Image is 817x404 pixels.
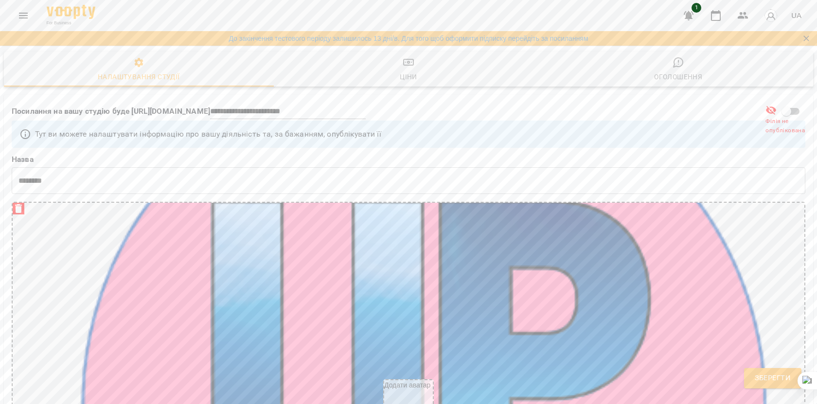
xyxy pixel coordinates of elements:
p: Тут ви можете налаштувати інформацію про вашу діяльність та, за бажанням, опублікувати її [35,128,381,140]
span: 1 [692,3,701,13]
button: Закрити сповіщення [799,32,813,45]
span: UA [791,10,801,20]
p: Посилання на вашу студію буде [URL][DOMAIN_NAME] [12,105,210,117]
button: Menu [12,4,35,27]
img: avatar_s.png [764,9,778,22]
span: For Business [47,20,95,26]
img: Voopty Logo [47,5,95,19]
span: Філія не опублікована [765,117,814,136]
div: Ціни [400,71,417,83]
span: Зберегти [755,372,791,385]
div: Налаштування студії [98,71,179,83]
div: Оголошення [654,71,702,83]
button: UA [787,6,805,24]
a: До закінчення тестового періоду залишилось 13 дні/в. Для того щоб оформити підписку перейдіть за ... [229,34,588,43]
button: Зберегти [744,368,801,388]
label: Назва [12,156,805,163]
